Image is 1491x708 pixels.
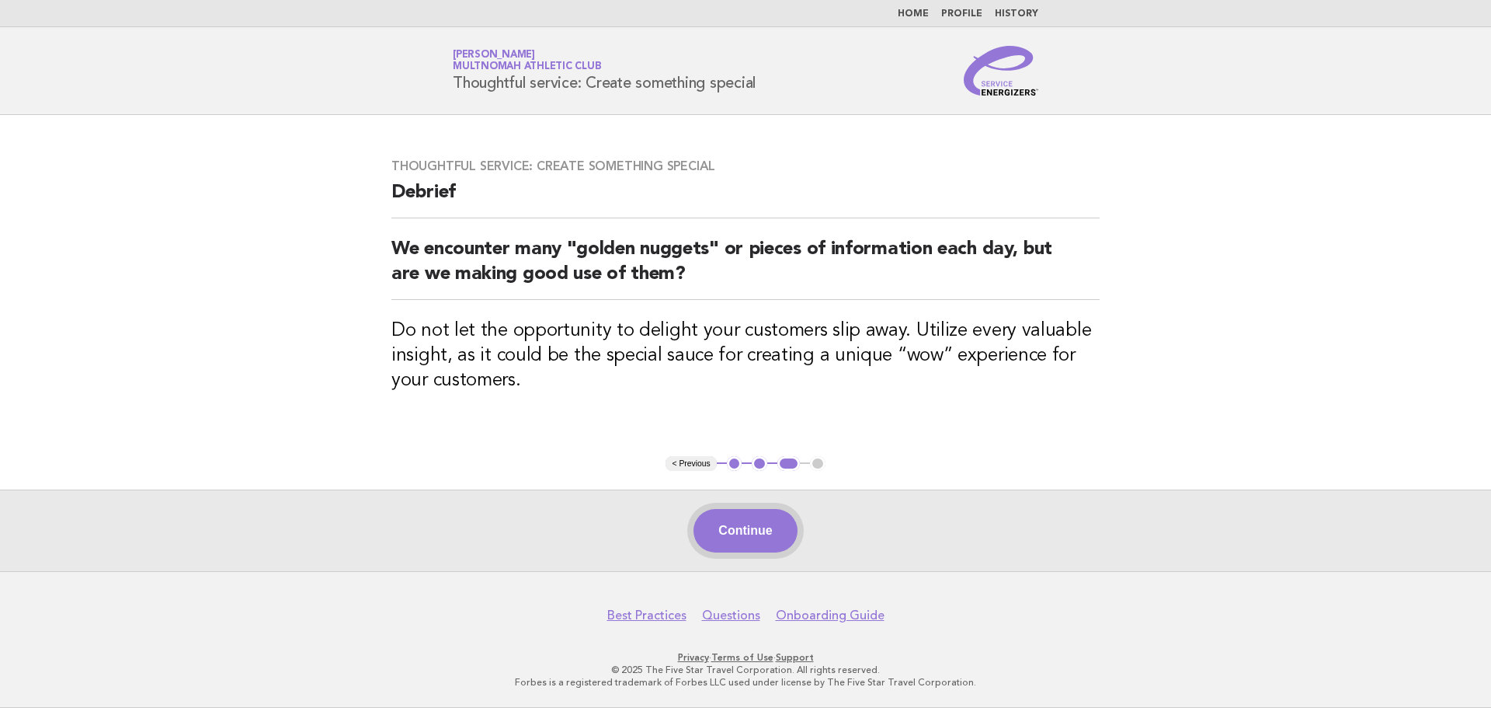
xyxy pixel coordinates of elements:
[995,9,1038,19] a: History
[391,319,1100,393] h3: Do not let the opportunity to delight your customers slip away. Utilize every valuable insight, a...
[898,9,929,19] a: Home
[702,608,760,623] a: Questions
[270,651,1221,664] p: · ·
[776,652,814,663] a: Support
[964,46,1038,96] img: Service Energizers
[391,180,1100,218] h2: Debrief
[941,9,982,19] a: Profile
[711,652,773,663] a: Terms of Use
[391,237,1100,300] h2: We encounter many "golden nuggets" or pieces of information each day, but are we making good use ...
[777,456,800,472] button: 3
[453,51,756,91] h1: Thoughtful service: Create something special
[693,509,797,553] button: Continue
[752,456,767,472] button: 2
[727,456,742,472] button: 1
[453,50,601,71] a: [PERSON_NAME]Multnomah Athletic Club
[666,456,716,472] button: < Previous
[607,608,686,623] a: Best Practices
[453,62,601,72] span: Multnomah Athletic Club
[270,664,1221,676] p: © 2025 The Five Star Travel Corporation. All rights reserved.
[270,676,1221,689] p: Forbes is a registered trademark of Forbes LLC used under license by The Five Star Travel Corpora...
[391,159,1100,174] h3: Thoughtful service: Create something special
[776,608,885,623] a: Onboarding Guide
[678,652,709,663] a: Privacy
